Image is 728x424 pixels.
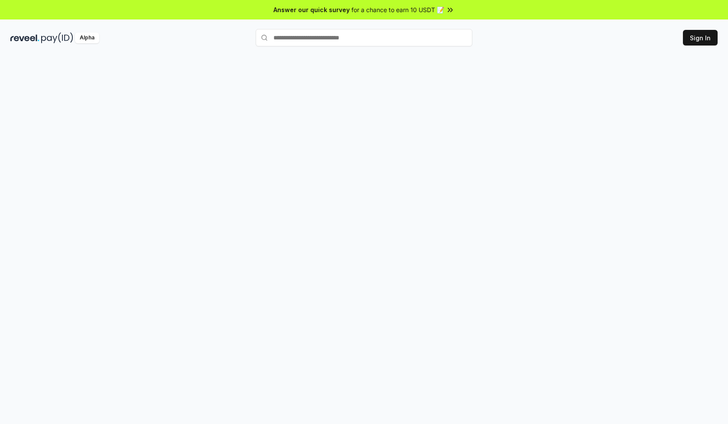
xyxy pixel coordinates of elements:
[75,32,99,43] div: Alpha
[41,32,73,43] img: pay_id
[683,30,718,45] button: Sign In
[10,32,39,43] img: reveel_dark
[351,5,444,14] span: for a chance to earn 10 USDT 📝
[273,5,350,14] span: Answer our quick survey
